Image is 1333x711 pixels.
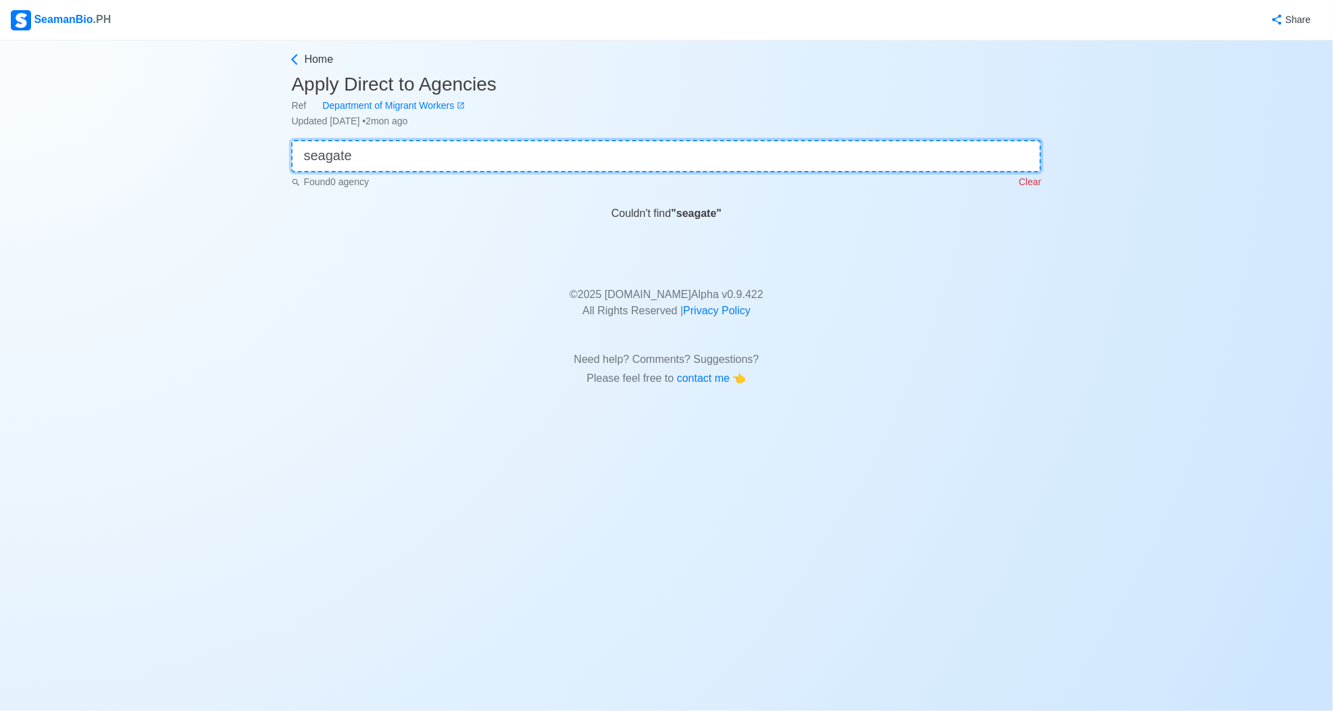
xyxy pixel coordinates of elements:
[11,10,111,30] div: SeamanBio
[304,51,333,68] span: Home
[1257,7,1322,33] button: Share
[291,73,1041,96] h3: Apply Direct to Agencies
[291,175,369,189] p: Found 0 agency
[93,14,111,25] span: .PH
[301,270,1031,319] p: © 2025 [DOMAIN_NAME] Alpha v 0.9.422 All Rights Reserved |
[301,370,1031,387] p: Please feel free to
[733,372,747,384] span: point
[306,99,465,113] a: Department of Migrant Workers
[671,207,722,219] b: " seagate "
[288,51,1041,68] a: Home
[1019,175,1041,189] p: Clear
[291,140,1041,172] input: 👉 Quick Search
[677,372,733,384] span: contact me
[11,10,31,30] img: Logo
[291,205,1041,222] div: Couldn't find
[291,99,1041,113] div: Ref
[306,99,457,113] div: Department of Migrant Workers
[301,335,1031,368] p: Need help? Comments? Suggestions?
[683,305,751,316] a: Privacy Policy
[291,116,407,126] span: Updated [DATE] • 2mon ago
